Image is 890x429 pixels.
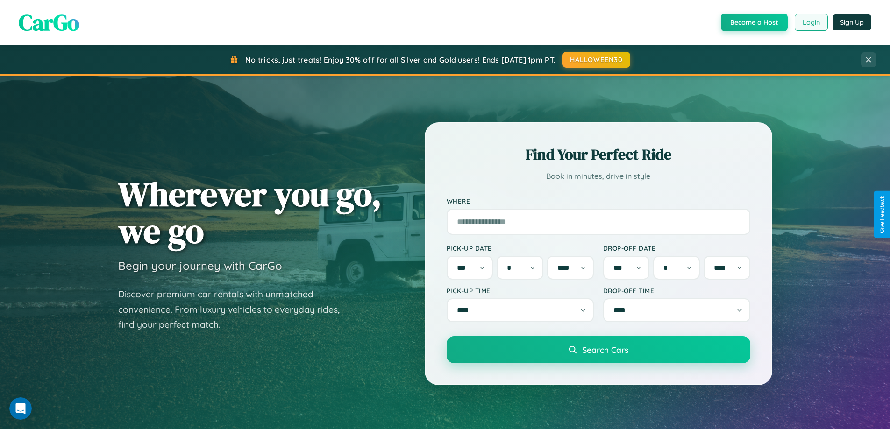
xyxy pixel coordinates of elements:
[118,259,282,273] h3: Begin your journey with CarGo
[879,196,885,233] div: Give Feedback
[721,14,788,31] button: Become a Host
[447,144,750,165] h2: Find Your Perfect Ride
[9,397,32,420] iframe: Intercom live chat
[603,244,750,252] label: Drop-off Date
[118,176,382,249] h1: Wherever you go, we go
[447,287,594,295] label: Pick-up Time
[603,287,750,295] label: Drop-off Time
[582,345,628,355] span: Search Cars
[795,14,828,31] button: Login
[447,336,750,363] button: Search Cars
[118,287,352,332] p: Discover premium car rentals with unmatched convenience. From luxury vehicles to everyday rides, ...
[447,169,750,183] p: Book in minutes, drive in style
[833,14,871,30] button: Sign Up
[447,244,594,252] label: Pick-up Date
[562,52,630,68] button: HALLOWEEN30
[245,55,555,64] span: No tricks, just treats! Enjoy 30% off for all Silver and Gold users! Ends [DATE] 1pm PT.
[19,7,79,38] span: CarGo
[447,197,750,205] label: Where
